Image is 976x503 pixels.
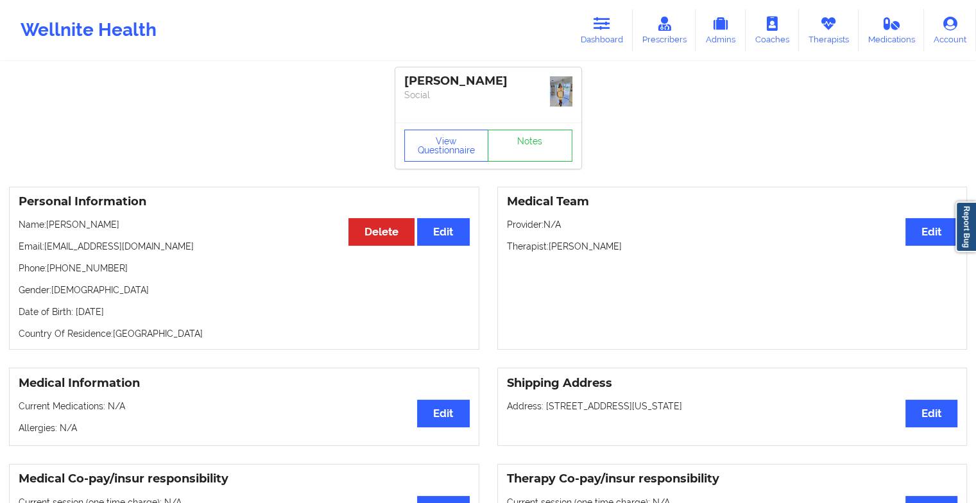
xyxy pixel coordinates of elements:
[19,194,470,209] h3: Personal Information
[417,218,469,246] button: Edit
[19,284,470,296] p: Gender: [DEMOGRAPHIC_DATA]
[507,472,958,486] h3: Therapy Co-pay/insur responsibility
[417,400,469,427] button: Edit
[905,218,957,246] button: Edit
[19,472,470,486] h3: Medical Co-pay/insur responsibility
[859,9,925,51] a: Medications
[19,376,470,391] h3: Medical Information
[19,327,470,340] p: Country Of Residence: [GEOGRAPHIC_DATA]
[799,9,859,51] a: Therapists
[488,130,572,162] a: Notes
[905,400,957,427] button: Edit
[19,218,470,231] p: Name: [PERSON_NAME]
[19,240,470,253] p: Email: [EMAIL_ADDRESS][DOMAIN_NAME]
[696,9,746,51] a: Admins
[550,76,572,107] img: 12a51717-429b-4a72-8f98-b2f3450235641000001861.jpg
[404,74,572,89] div: [PERSON_NAME]
[19,305,470,318] p: Date of Birth: [DATE]
[924,9,976,51] a: Account
[746,9,799,51] a: Coaches
[19,262,470,275] p: Phone: [PHONE_NUMBER]
[507,194,958,209] h3: Medical Team
[571,9,633,51] a: Dashboard
[507,218,958,231] p: Provider: N/A
[955,201,976,252] a: Report Bug
[348,218,415,246] button: Delete
[633,9,696,51] a: Prescribers
[507,400,958,413] p: Address: [STREET_ADDRESS][US_STATE]
[19,422,470,434] p: Allergies: N/A
[404,89,572,101] p: Social
[19,400,470,413] p: Current Medications: N/A
[507,240,958,253] p: Therapist: [PERSON_NAME]
[507,376,958,391] h3: Shipping Address
[404,130,489,162] button: View Questionnaire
